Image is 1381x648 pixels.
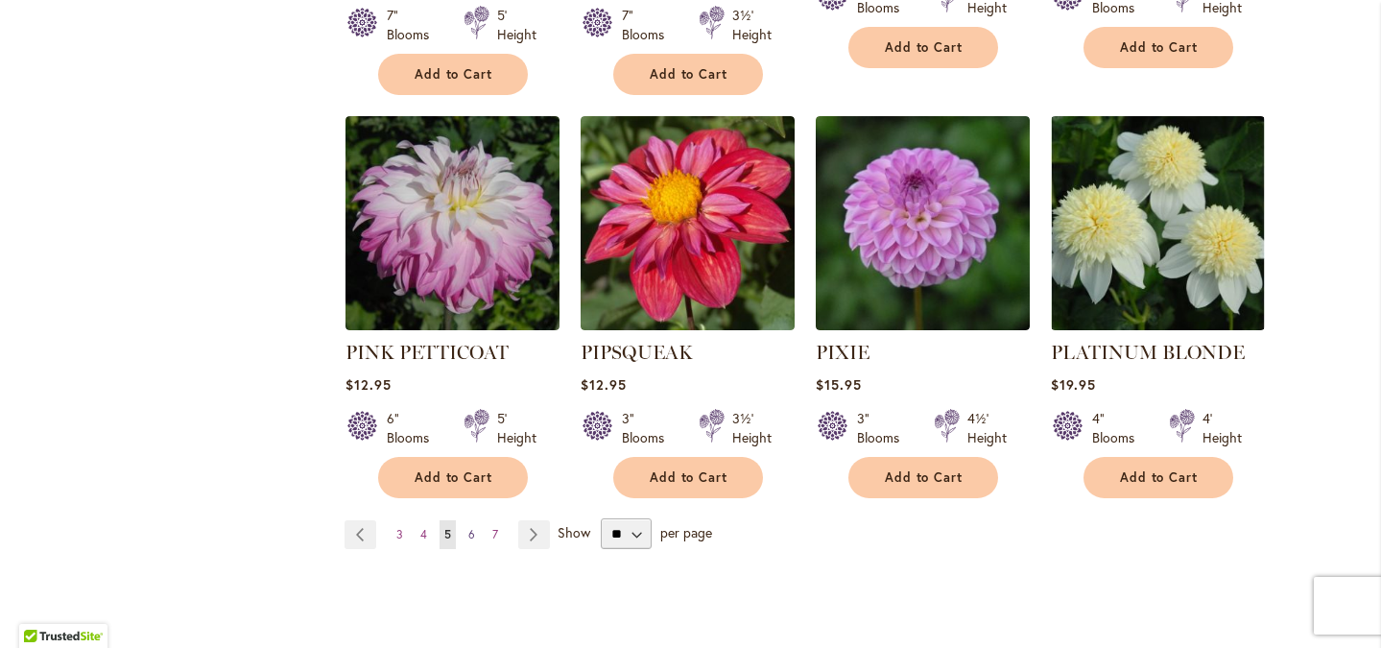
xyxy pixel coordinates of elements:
a: 3 [392,520,408,549]
span: $12.95 [581,375,627,394]
img: PLATINUM BLONDE [1051,116,1265,330]
div: 3½' Height [732,6,772,44]
button: Add to Cart [1083,457,1233,498]
a: 7 [488,520,503,549]
button: Add to Cart [378,457,528,498]
button: Add to Cart [848,457,998,498]
a: PLATINUM BLONDE [1051,316,1265,334]
a: PLATINUM BLONDE [1051,341,1245,364]
a: PINK PETTICOAT [345,341,509,364]
span: Add to Cart [885,469,964,486]
a: Pink Petticoat [345,316,560,334]
div: 6" Blooms [387,409,440,447]
span: $19.95 [1051,375,1096,394]
a: 6 [464,520,480,549]
span: $15.95 [816,375,862,394]
span: 6 [468,527,475,541]
span: Show [558,523,590,541]
span: 5 [444,527,451,541]
span: Add to Cart [415,469,493,486]
a: PIXIE [816,341,869,364]
a: PIPSQUEAK [581,316,795,334]
a: PIXIE [816,316,1030,334]
img: PIXIE [816,116,1030,330]
span: Add to Cart [650,66,728,83]
div: 3" Blooms [857,409,911,447]
button: Add to Cart [378,54,528,95]
a: 4 [416,520,432,549]
button: Add to Cart [848,27,998,68]
div: 4" Blooms [1092,409,1146,447]
span: 7 [492,527,498,541]
span: 4 [420,527,427,541]
span: Add to Cart [1120,469,1199,486]
div: 7" Blooms [622,6,676,44]
button: Add to Cart [613,54,763,95]
button: Add to Cart [613,457,763,498]
span: 3 [396,527,403,541]
div: 5' Height [497,409,536,447]
div: 3½' Height [732,409,772,447]
span: Add to Cart [415,66,493,83]
div: 5' Height [497,6,536,44]
div: 7" Blooms [387,6,440,44]
span: per page [660,523,712,541]
img: PIPSQUEAK [581,116,795,330]
iframe: Launch Accessibility Center [14,580,68,634]
a: PIPSQUEAK [581,341,693,364]
button: Add to Cart [1083,27,1233,68]
div: 4½' Height [967,409,1007,447]
img: Pink Petticoat [345,116,560,330]
div: 4' Height [1202,409,1242,447]
span: $12.95 [345,375,392,394]
span: Add to Cart [885,39,964,56]
span: Add to Cart [1120,39,1199,56]
span: Add to Cart [650,469,728,486]
div: 3" Blooms [622,409,676,447]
